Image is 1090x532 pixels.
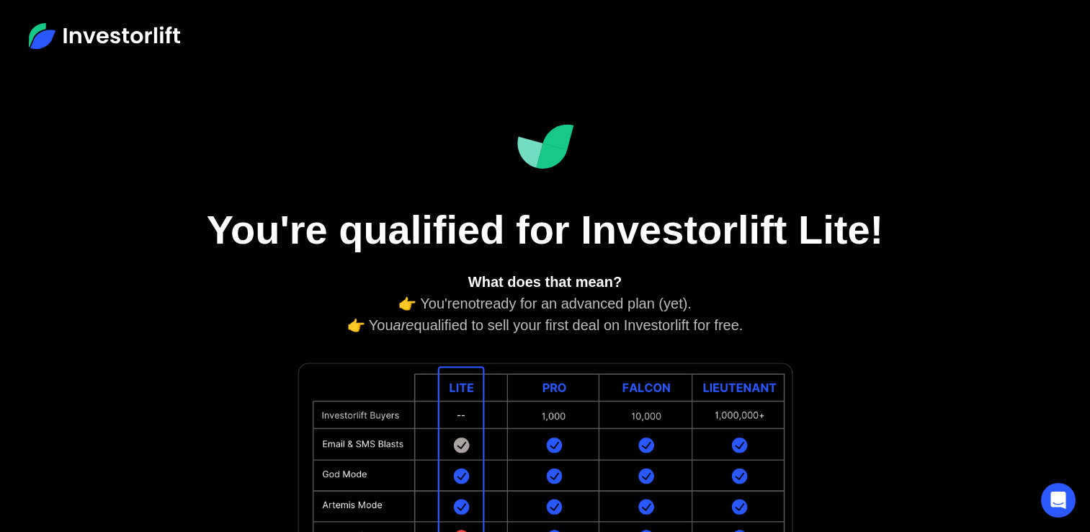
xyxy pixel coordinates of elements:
[468,274,622,290] strong: What does that mean?
[185,205,906,254] h1: You're qualified for Investorlift Lite!
[517,124,574,169] img: Investorlift Dashboard
[460,296,481,311] em: not
[236,271,855,336] div: 👉 You're ready for an advanced plan (yet). 👉 You qualified to sell your first deal on Investorlif...
[393,317,414,333] em: are
[1041,483,1076,518] div: Open Intercom Messenger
